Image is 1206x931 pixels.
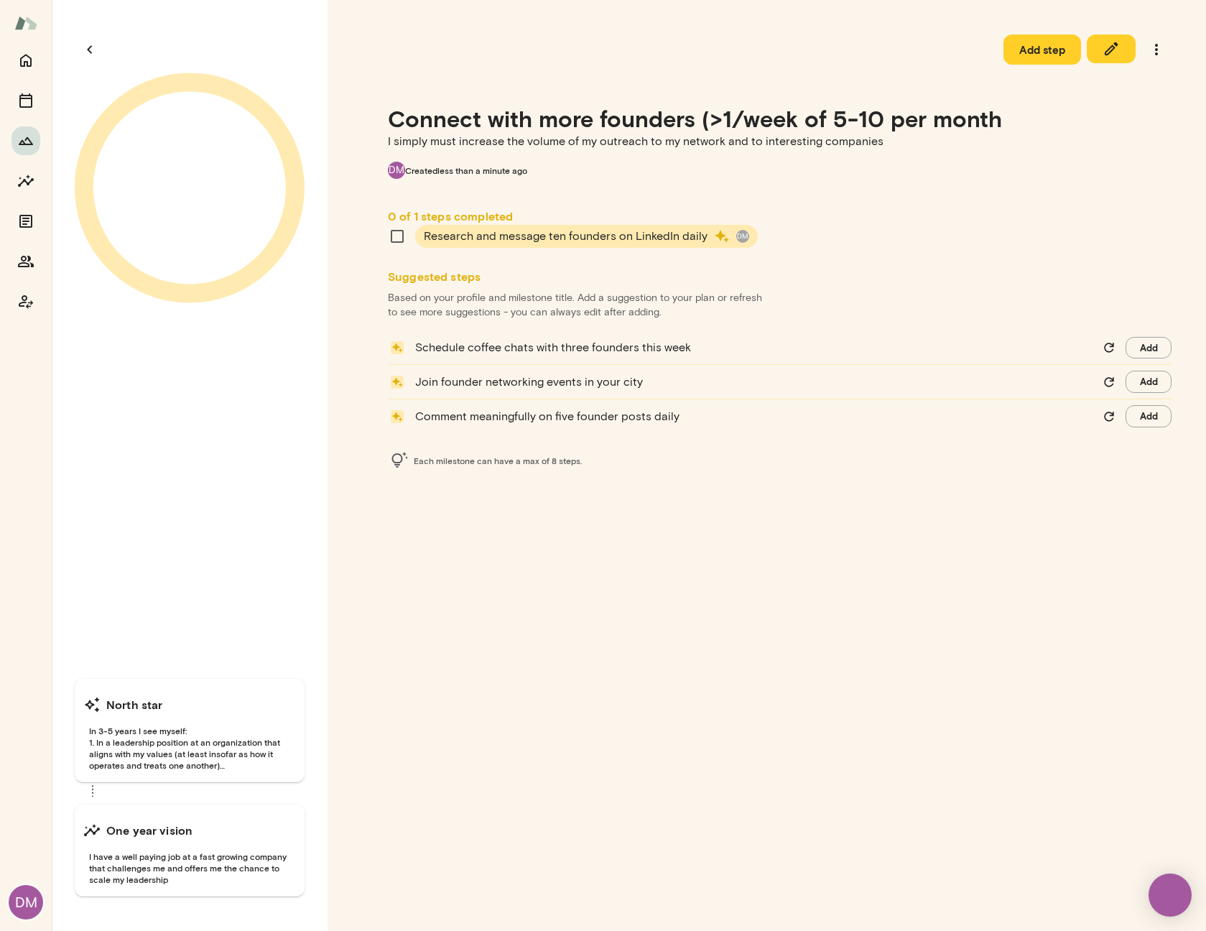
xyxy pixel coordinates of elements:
h6: Suggested steps [388,268,1172,285]
span: In 3-5 years I see myself: 1. In a leadership position at an organization that aligns with my val... [83,725,296,771]
button: Coach app [11,287,40,316]
button: Add [1126,405,1172,427]
p: Schedule coffee chats with three founders this week [415,339,1093,356]
div: DM [736,230,749,243]
button: Add step [1003,34,1081,65]
button: One year visionI have a well paying job at a fast growing company that challenges me and offers m... [75,805,305,897]
span: I have a well paying job at a fast growing company that challenges me and offers me the chance to... [83,851,296,885]
button: Add [1126,371,1172,393]
h4: Connect with more founders (>1/week of 5-10 per month [388,105,1172,132]
p: Comment meaningfully on five founder posts daily [415,408,1093,425]
div: Research and message ten founders on LinkedIn dailyDM [415,225,758,248]
span: Each milestone can have a max of 8 steps. [414,455,582,466]
button: Add [1126,337,1172,359]
button: Growth Plan [11,126,40,155]
button: Insights [11,167,40,195]
span: Research and message ten founders on LinkedIn daily [424,228,708,245]
p: I simply must increase the volume of my outreach to my network and to interesting companies [388,133,1172,150]
button: Members [11,247,40,276]
h6: North star [106,696,163,713]
img: Mento [14,9,37,37]
p: Join founder networking events in your city [415,374,1093,391]
button: Home [11,46,40,75]
h6: One year vision [106,822,193,839]
div: DM [9,885,43,920]
p: to see more suggestions - you can always edit after adding. [388,305,1172,320]
div: DM [388,162,405,179]
button: Sessions [11,86,40,115]
button: Documents [11,207,40,236]
span: Created less than a minute ago [405,165,527,176]
p: Based on your profile and milestone title. Add a suggestion to your plan or refresh [388,291,1172,305]
button: North starIn 3-5 years I see myself: 1. In a leadership position at an organization that aligns w... [75,679,305,782]
h6: 0 of 1 steps completed [388,208,1172,225]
